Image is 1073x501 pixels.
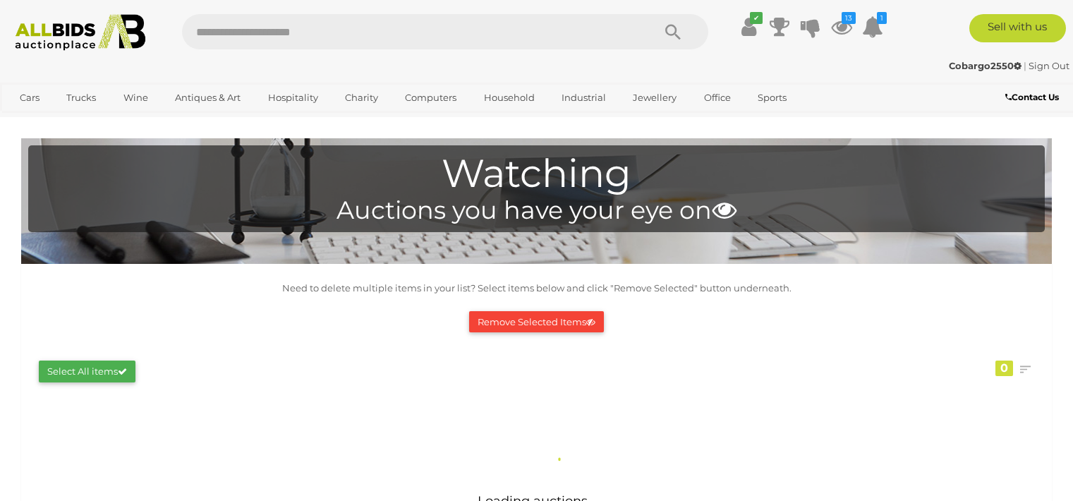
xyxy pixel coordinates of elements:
strong: Cobargo2550 [949,60,1022,71]
span: | [1024,60,1026,71]
button: Search [638,14,708,49]
p: Need to delete multiple items in your list? Select items below and click "Remove Selected" button... [28,280,1045,296]
a: Charity [336,86,387,109]
a: 13 [831,14,852,40]
a: Sign Out [1029,60,1069,71]
button: Select All items [39,361,135,382]
button: Remove Selected Items [469,311,604,333]
img: Allbids.com.au [8,14,153,51]
a: Wine [114,86,157,109]
a: Cars [11,86,49,109]
a: 1 [862,14,883,40]
a: Contact Us [1005,90,1062,105]
i: 1 [877,12,887,24]
h4: Auctions you have your eye on [35,197,1038,224]
a: Office [695,86,740,109]
a: Industrial [552,86,615,109]
a: Antiques & Art [166,86,250,109]
div: 0 [995,361,1013,376]
a: Trucks [57,86,105,109]
a: Sell with us [969,14,1066,42]
a: Sports [748,86,796,109]
a: Computers [396,86,466,109]
a: Hospitality [259,86,327,109]
a: Household [475,86,544,109]
b: Contact Us [1005,92,1059,102]
a: Cobargo2550 [949,60,1024,71]
a: [GEOGRAPHIC_DATA] [11,109,129,133]
a: Jewellery [624,86,686,109]
i: ✔ [750,12,763,24]
i: 13 [842,12,856,24]
a: ✔ [738,14,759,40]
h1: Watching [35,152,1038,195]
